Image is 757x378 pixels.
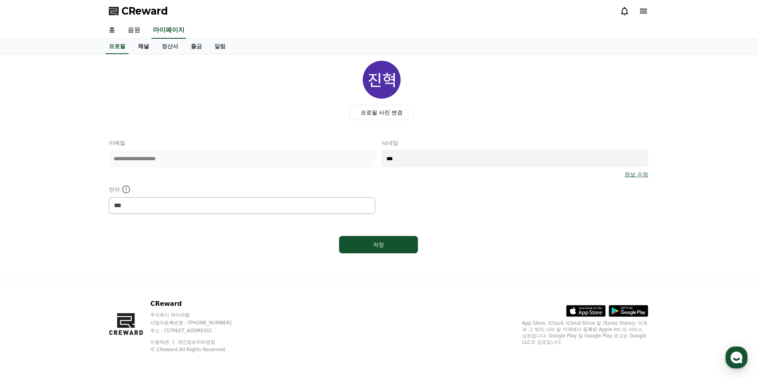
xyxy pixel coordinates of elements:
[150,339,175,345] a: 이용약관
[150,346,246,353] p: © CReward All Rights Reserved.
[185,39,208,54] a: 출금
[103,22,121,39] a: 홈
[155,39,185,54] a: 정산서
[72,262,82,269] span: 대화
[150,327,246,334] p: 주소 : [STREET_ADDRESS]
[52,250,102,270] a: 대화
[109,185,375,194] p: 언어
[151,22,186,39] a: 마이페이지
[102,250,151,270] a: 설정
[2,250,52,270] a: 홈
[339,236,418,253] button: 저장
[106,39,129,54] a: 프로필
[625,170,648,178] a: 정보 수정
[522,320,648,345] p: App Store, iCloud, iCloud Drive 및 iTunes Store는 미국과 그 밖의 나라 및 지역에서 등록된 Apple Inc.의 서비스 상표입니다. Goo...
[132,39,155,54] a: 채널
[121,5,168,17] span: CReward
[109,139,375,147] p: 이메일
[122,262,131,268] span: 설정
[349,105,414,120] label: 프로필 사진 변경
[150,299,246,309] p: CReward
[177,339,215,345] a: 개인정보처리방침
[150,312,246,318] p: 주식회사 와이피랩
[109,5,168,17] a: CReward
[208,39,232,54] a: 알림
[150,320,246,326] p: 사업자등록번호 : [PHONE_NUMBER]
[355,241,402,249] div: 저장
[382,139,648,147] p: 닉네임
[25,262,30,268] span: 홈
[121,22,147,39] a: 음원
[363,61,401,99] img: profile_image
